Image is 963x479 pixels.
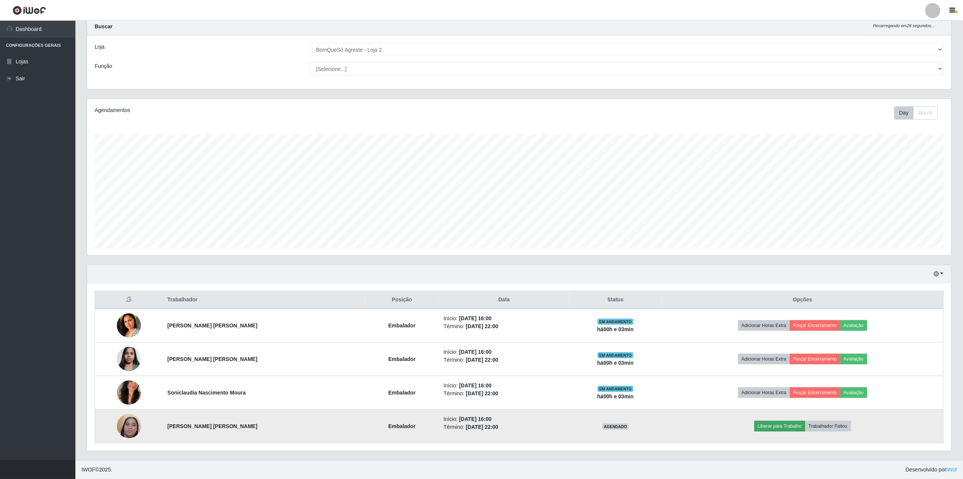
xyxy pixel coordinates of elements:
span: EM ANDAMENTO [598,319,633,325]
div: Toolbar with button groups [894,106,944,120]
time: [DATE] 16:00 [459,315,492,321]
strong: há 00 h e 03 min [597,326,634,332]
label: Função [95,62,112,70]
time: [DATE] 22:00 [466,323,498,329]
time: [DATE] 16:00 [459,416,492,422]
strong: Buscar [95,23,112,29]
button: Adicionar Horas Extra [738,354,790,364]
button: Avaliação [840,354,867,364]
time: [DATE] 22:00 [466,357,498,363]
a: iWof [946,467,957,473]
li: Término: [443,390,564,398]
th: Trabalhador [163,291,365,309]
strong: Embalador [388,322,416,329]
strong: Embalador [388,423,416,429]
li: Término: [443,322,564,330]
strong: Embalador [388,356,416,362]
strong: há 00 h e 03 min [597,393,634,399]
img: 1696515071857.jpeg [117,343,141,375]
button: Avaliação [840,387,867,398]
div: Agendamentos [95,106,442,114]
time: [DATE] 22:00 [466,390,498,396]
th: Opções [662,291,943,309]
button: Day [894,106,914,120]
li: Início: [443,415,564,423]
img: 1739383182576.jpeg [117,399,141,453]
li: Início: [443,348,564,356]
strong: [PERSON_NAME] [PERSON_NAME] [167,356,258,362]
i: Recarregando em 26 segundos... [873,23,935,28]
strong: [PERSON_NAME] [PERSON_NAME] [167,322,258,329]
th: Data [439,291,569,309]
button: Forçar Encerramento [790,354,840,364]
button: Trabalhador Faltou [805,421,851,431]
button: Adicionar Horas Extra [738,387,790,398]
strong: há 00 h e 03 min [597,360,634,366]
img: 1715895130415.jpeg [117,371,141,414]
th: Posição [365,291,439,309]
time: [DATE] 16:00 [459,349,492,355]
strong: Embalador [388,390,416,396]
time: [DATE] 22:00 [466,424,498,430]
li: Término: [443,356,564,364]
span: Desenvolvido por [906,466,957,474]
span: AGENDADO [603,424,629,430]
button: Avaliação [840,320,867,331]
time: [DATE] 16:00 [459,382,492,388]
li: Início: [443,315,564,322]
li: Início: [443,382,564,390]
li: Término: [443,423,564,431]
button: Liberar para Trabalho [754,421,805,431]
strong: [PERSON_NAME] [PERSON_NAME] [167,423,258,429]
button: Month [913,106,938,120]
span: IWOF [81,467,95,473]
div: First group [894,106,938,120]
span: EM ANDAMENTO [598,352,633,358]
button: Forçar Encerramento [790,387,840,398]
span: © 2025 . [81,466,112,474]
label: Loja [95,43,104,51]
button: Forçar Encerramento [790,320,840,331]
span: EM ANDAMENTO [598,386,633,392]
th: Status [569,291,662,309]
img: 1672880944007.jpeg [117,302,141,349]
strong: Soniclaudia Nascimento Moura [167,390,246,396]
button: Adicionar Horas Extra [738,320,790,331]
img: CoreUI Logo [12,6,46,15]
